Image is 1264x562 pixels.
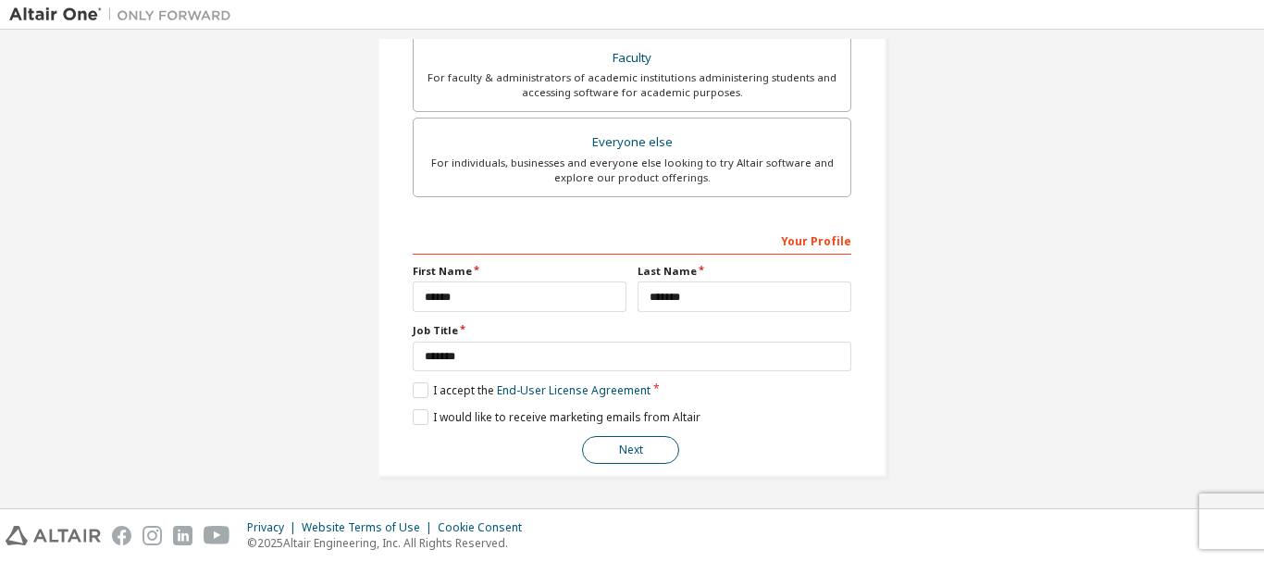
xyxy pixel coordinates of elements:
img: instagram.svg [143,526,162,545]
img: altair_logo.svg [6,526,101,545]
div: For individuals, businesses and everyone else looking to try Altair software and explore our prod... [425,156,839,185]
label: First Name [413,264,626,279]
div: Privacy [247,520,302,535]
div: Everyone else [425,130,839,156]
label: Job Title [413,323,851,338]
div: Website Terms of Use [302,520,438,535]
label: I accept the [413,382,651,398]
img: youtube.svg [204,526,230,545]
a: End-User License Agreement [497,382,651,398]
label: I would like to receive marketing emails from Altair [413,409,700,425]
img: Altair One [9,6,241,24]
img: linkedin.svg [173,526,192,545]
div: Faculty [425,45,839,71]
div: Your Profile [413,225,851,255]
div: Cookie Consent [438,520,533,535]
p: © 2025 Altair Engineering, Inc. All Rights Reserved. [247,535,533,551]
button: Next [582,436,679,464]
img: facebook.svg [112,526,131,545]
div: For faculty & administrators of academic institutions administering students and accessing softwa... [425,70,839,100]
label: Last Name [638,264,851,279]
